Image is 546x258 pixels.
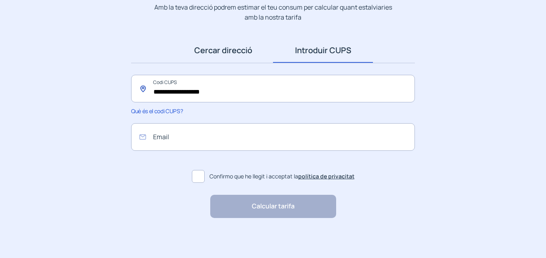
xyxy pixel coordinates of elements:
[273,38,373,63] a: Introduir CUPS
[298,172,355,180] a: política de privacitat
[173,38,273,63] a: Cercar direcció
[153,2,394,22] p: Amb la teva direcció podrem estimar el teu consum per calcular quant estalviaries amb la nostra t...
[209,172,355,181] span: Confirmo que he llegit i acceptat la
[131,107,183,115] span: Què és el codi CUPS?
